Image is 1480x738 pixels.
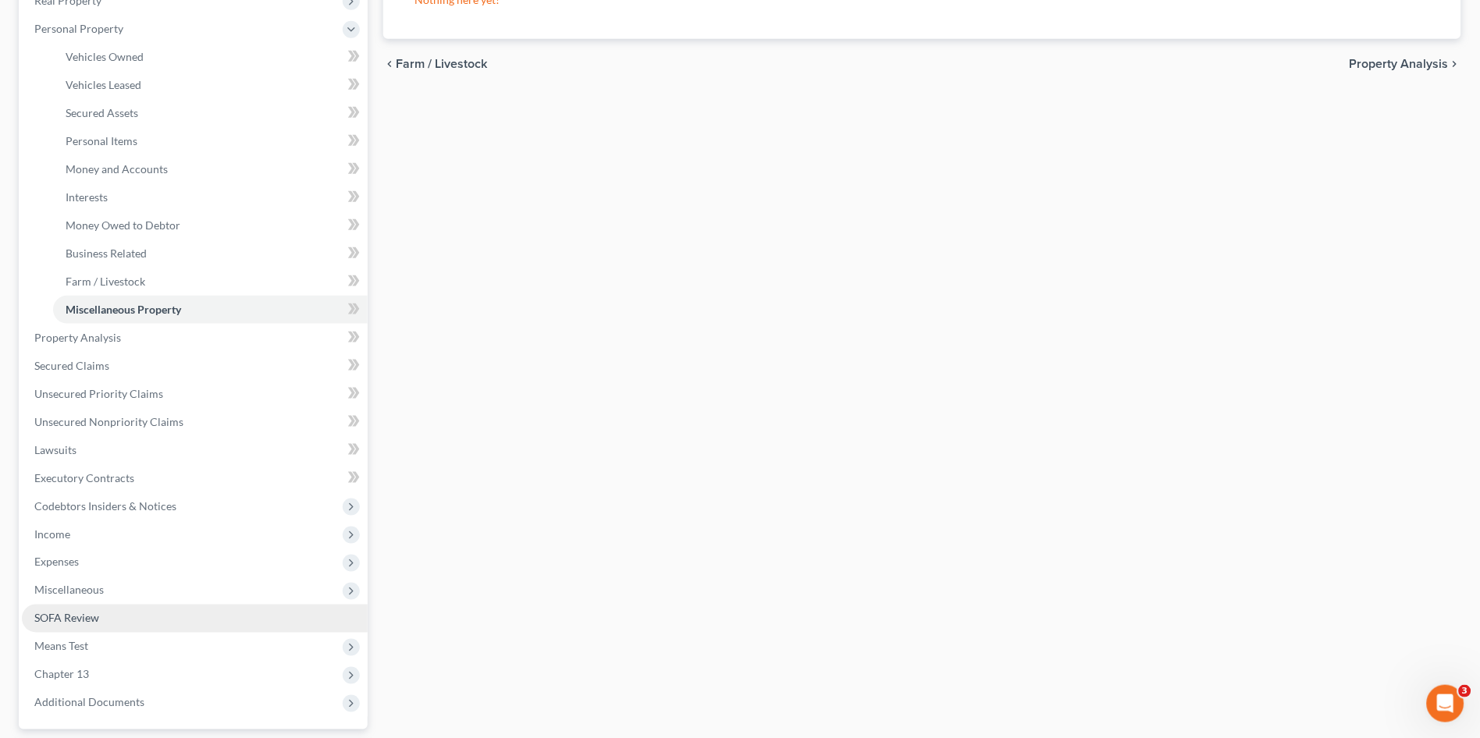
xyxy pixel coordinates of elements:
a: Personal Items [53,127,368,155]
a: Unsecured Nonpriority Claims [22,408,368,436]
span: Lawsuits [34,443,76,456]
span: Property Analysis [34,331,121,344]
i: chevron_right [1449,58,1461,70]
a: SOFA Review [22,605,368,633]
span: Secured Assets [66,106,138,119]
a: Interests [53,183,368,211]
span: 3 [1459,685,1471,697]
span: Personal Property [34,22,123,35]
a: Money Owed to Debtor [53,211,368,239]
span: Interests [66,190,108,204]
span: Business Related [66,247,147,260]
span: Property Analysis [1350,58,1449,70]
a: Lawsuits [22,436,368,464]
span: Money and Accounts [66,162,168,176]
span: Vehicles Leased [66,78,141,91]
span: Additional Documents [34,696,144,709]
i: chevron_left [383,58,396,70]
span: Farm / Livestock [66,275,145,288]
span: Chapter 13 [34,668,89,681]
a: Miscellaneous Property [53,296,368,324]
button: chevron_left Farm / Livestock [383,58,487,70]
a: Executory Contracts [22,464,368,492]
iframe: Intercom live chat [1427,685,1464,722]
span: Personal Items [66,134,137,147]
a: Business Related [53,239,368,268]
button: Property Analysis chevron_right [1350,58,1461,70]
span: Vehicles Owned [66,50,144,63]
span: Expenses [34,555,79,569]
span: Miscellaneous Property [66,303,181,316]
a: Vehicles Leased [53,71,368,99]
span: Money Owed to Debtor [66,218,180,232]
a: Farm / Livestock [53,268,368,296]
a: Unsecured Priority Claims [22,380,368,408]
span: Unsecured Nonpriority Claims [34,415,183,428]
span: Miscellaneous [34,584,104,597]
a: Vehicles Owned [53,43,368,71]
span: Executory Contracts [34,471,134,484]
span: Income [34,527,70,541]
span: Codebtors Insiders & Notices [34,499,176,513]
a: Secured Claims [22,352,368,380]
span: Means Test [34,640,88,653]
a: Secured Assets [53,99,368,127]
a: Property Analysis [22,324,368,352]
span: Secured Claims [34,359,109,372]
a: Money and Accounts [53,155,368,183]
span: Farm / Livestock [396,58,487,70]
span: Unsecured Priority Claims [34,387,163,400]
span: SOFA Review [34,612,99,625]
